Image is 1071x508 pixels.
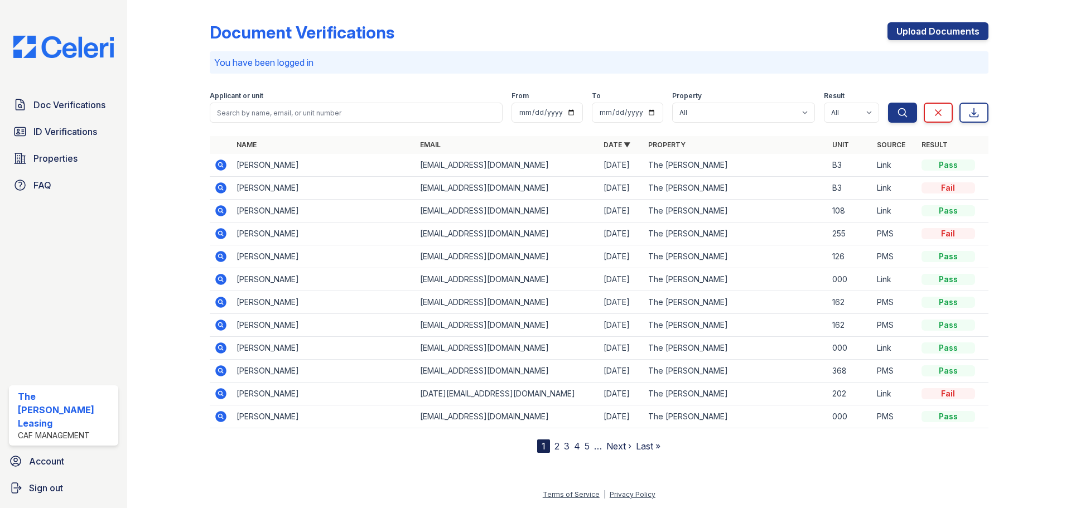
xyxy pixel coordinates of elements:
a: Terms of Service [543,490,600,499]
td: Link [872,337,917,360]
td: PMS [872,245,917,268]
td: [PERSON_NAME] [232,268,416,291]
td: [EMAIL_ADDRESS][DOMAIN_NAME] [416,291,599,314]
td: PMS [872,360,917,383]
div: Pass [922,159,975,171]
td: [PERSON_NAME] [232,154,416,177]
a: 2 [554,441,559,452]
a: Account [4,450,123,472]
td: 108 [828,200,872,222]
a: Last » [636,441,660,452]
label: Applicant or unit [210,91,263,100]
td: [EMAIL_ADDRESS][DOMAIN_NAME] [416,222,599,245]
td: 000 [828,268,872,291]
a: Date ▼ [604,141,630,149]
div: Pass [922,365,975,376]
td: [DATE] [599,314,644,337]
label: From [512,91,529,100]
span: FAQ [33,178,51,192]
a: ID Verifications [9,120,118,143]
td: [PERSON_NAME] [232,337,416,360]
td: [DATE] [599,222,644,245]
a: FAQ [9,174,118,196]
td: [DATE] [599,291,644,314]
td: 126 [828,245,872,268]
a: 3 [564,441,570,452]
td: [PERSON_NAME] [232,360,416,383]
td: The [PERSON_NAME] [644,154,827,177]
label: To [592,91,601,100]
div: Pass [922,251,975,262]
td: [EMAIL_ADDRESS][DOMAIN_NAME] [416,405,599,428]
a: Source [877,141,905,149]
span: Doc Verifications [33,98,105,112]
img: CE_Logo_Blue-a8612792a0a2168367f1c8372b55b34899dd931a85d93a1a3d3e32e68fde9ad4.png [4,36,123,58]
td: The [PERSON_NAME] [644,314,827,337]
td: [DATE] [599,200,644,222]
span: Properties [33,152,78,165]
a: Unit [832,141,849,149]
td: [PERSON_NAME] [232,314,416,337]
td: PMS [872,405,917,428]
a: 4 [574,441,580,452]
div: Pass [922,205,975,216]
td: 368 [828,360,872,383]
td: Link [872,268,917,291]
label: Result [824,91,845,100]
td: The [PERSON_NAME] [644,337,827,360]
td: [DATE] [599,268,644,291]
a: Email [420,141,441,149]
div: | [604,490,606,499]
td: [PERSON_NAME] [232,200,416,222]
td: [EMAIL_ADDRESS][DOMAIN_NAME] [416,337,599,360]
td: [DATE][EMAIL_ADDRESS][DOMAIN_NAME] [416,383,599,405]
td: 202 [828,383,872,405]
td: The [PERSON_NAME] [644,222,827,245]
td: [EMAIL_ADDRESS][DOMAIN_NAME] [416,177,599,200]
p: You have been logged in [214,56,984,69]
div: Pass [922,274,975,285]
a: Name [237,141,257,149]
td: [PERSON_NAME] [232,405,416,428]
a: Property [648,141,686,149]
td: [DATE] [599,177,644,200]
td: PMS [872,222,917,245]
td: [EMAIL_ADDRESS][DOMAIN_NAME] [416,360,599,383]
a: Sign out [4,477,123,499]
td: [DATE] [599,360,644,383]
td: [PERSON_NAME] [232,383,416,405]
a: Doc Verifications [9,94,118,116]
a: Result [922,141,948,149]
a: Upload Documents [887,22,988,40]
div: Pass [922,411,975,422]
td: [PERSON_NAME] [232,291,416,314]
input: Search by name, email, or unit number [210,103,503,123]
td: [EMAIL_ADDRESS][DOMAIN_NAME] [416,268,599,291]
a: 5 [585,441,590,452]
td: Link [872,177,917,200]
td: PMS [872,291,917,314]
td: [DATE] [599,383,644,405]
td: The [PERSON_NAME] [644,200,827,222]
td: The [PERSON_NAME] [644,268,827,291]
span: … [594,439,602,453]
td: PMS [872,314,917,337]
td: 162 [828,291,872,314]
span: Sign out [29,481,63,495]
td: The [PERSON_NAME] [644,405,827,428]
div: Pass [922,320,975,331]
span: ID Verifications [33,125,97,138]
a: Privacy Policy [610,490,655,499]
td: [EMAIL_ADDRESS][DOMAIN_NAME] [416,200,599,222]
div: Document Verifications [210,22,394,42]
td: [DATE] [599,245,644,268]
td: The [PERSON_NAME] [644,245,827,268]
td: [PERSON_NAME] [232,245,416,268]
td: 000 [828,337,872,360]
td: 255 [828,222,872,245]
div: The [PERSON_NAME] Leasing [18,390,114,430]
td: [PERSON_NAME] [232,222,416,245]
td: The [PERSON_NAME] [644,177,827,200]
td: [EMAIL_ADDRESS][DOMAIN_NAME] [416,314,599,337]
